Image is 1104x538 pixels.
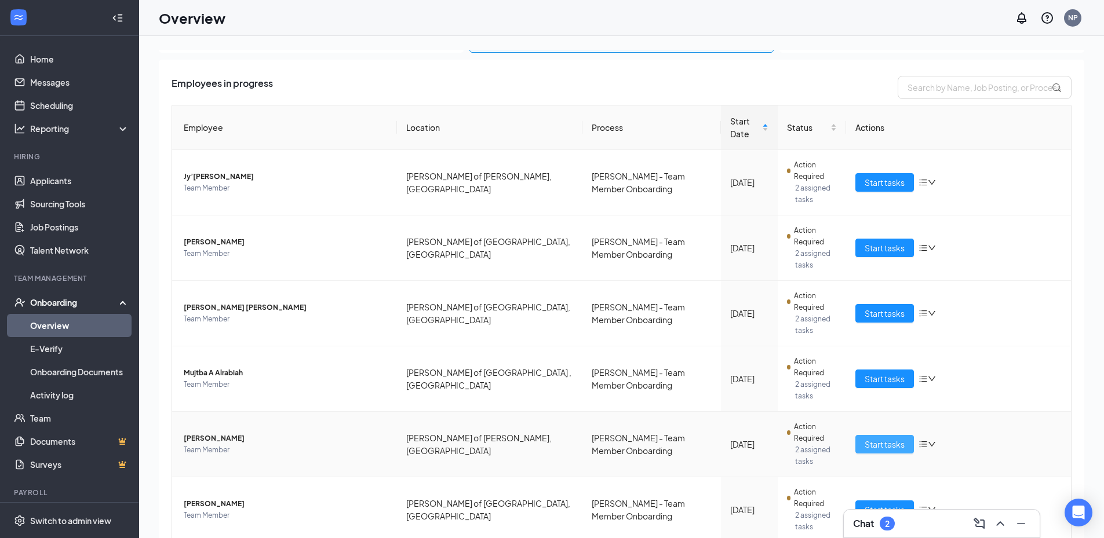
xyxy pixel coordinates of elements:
[855,435,914,453] button: Start tasks
[991,514,1010,533] button: ChevronUp
[30,123,130,134] div: Reporting
[1068,13,1078,23] div: NP
[865,307,905,320] span: Start tasks
[30,297,119,308] div: Onboarding
[184,498,388,510] span: [PERSON_NAME]
[14,273,127,283] div: Team Management
[172,105,397,150] th: Employee
[172,76,273,99] span: Employees in progress
[795,444,837,467] span: 2 assigned tasks
[184,248,388,259] span: Team Member
[885,519,890,529] div: 2
[184,444,388,456] span: Team Member
[928,178,936,186] span: down
[582,150,720,215] td: [PERSON_NAME] - Team Member Onboarding
[855,500,914,519] button: Start tasks
[928,309,936,317] span: down
[794,290,837,313] span: Action Required
[919,374,928,383] span: bars
[972,517,986,530] svg: ComposeMessage
[730,503,768,516] div: [DATE]
[30,47,129,71] a: Home
[795,510,837,533] span: 2 assigned tasks
[30,314,129,337] a: Overview
[730,307,768,320] div: [DATE]
[1014,517,1028,530] svg: Minimize
[14,152,127,162] div: Hiring
[778,105,847,150] th: Status
[855,304,914,323] button: Start tasks
[30,515,111,526] div: Switch to admin view
[919,505,928,514] span: bars
[795,379,837,402] span: 2 assigned tasks
[30,71,129,94] a: Messages
[184,171,388,182] span: Jy’[PERSON_NAME]
[30,383,129,407] a: Activity log
[397,105,583,150] th: Location
[582,105,720,150] th: Process
[855,369,914,388] button: Start tasks
[30,169,129,192] a: Applicants
[865,372,905,385] span: Start tasks
[30,94,129,117] a: Scheduling
[855,173,914,192] button: Start tasks
[582,281,720,346] td: [PERSON_NAME] - Team Member Onboarding
[184,367,388,379] span: Mujtba A Alrabiah
[14,488,127,497] div: Payroll
[14,515,25,526] svg: Settings
[1065,499,1092,526] div: Open Intercom Messenger
[787,121,829,134] span: Status
[730,372,768,385] div: [DATE]
[30,360,129,383] a: Onboarding Documents
[397,150,583,215] td: [PERSON_NAME] of [PERSON_NAME], [GEOGRAPHIC_DATA]
[865,176,905,189] span: Start tasks
[898,76,1072,99] input: Search by Name, Job Posting, or Process
[397,281,583,346] td: [PERSON_NAME] of [GEOGRAPHIC_DATA], [GEOGRAPHIC_DATA]
[112,12,123,24] svg: Collapse
[919,440,928,449] span: bars
[865,438,905,451] span: Start tasks
[865,503,905,516] span: Start tasks
[928,506,936,514] span: down
[582,346,720,412] td: [PERSON_NAME] - Team Member Onboarding
[794,225,837,248] span: Action Required
[795,182,837,206] span: 2 assigned tasks
[855,239,914,257] button: Start tasks
[730,438,768,451] div: [DATE]
[30,192,129,215] a: Sourcing Tools
[970,514,989,533] button: ComposeMessage
[397,215,583,281] td: [PERSON_NAME] of [GEOGRAPHIC_DATA], [GEOGRAPHIC_DATA]
[853,517,874,530] h3: Chat
[397,346,583,412] td: [PERSON_NAME] of [GEOGRAPHIC_DATA] , [GEOGRAPHIC_DATA]
[159,8,225,28] h1: Overview
[919,178,928,187] span: bars
[30,430,129,453] a: DocumentsCrown
[1015,11,1029,25] svg: Notifications
[993,517,1007,530] svg: ChevronUp
[730,176,768,189] div: [DATE]
[1040,11,1054,25] svg: QuestionInfo
[1012,514,1030,533] button: Minimize
[14,297,25,308] svg: UserCheck
[928,440,936,448] span: down
[14,123,25,134] svg: Analysis
[846,105,1071,150] th: Actions
[582,215,720,281] td: [PERSON_NAME] - Team Member Onboarding
[794,421,837,444] span: Action Required
[928,375,936,383] span: down
[13,12,24,23] svg: WorkstreamLogo
[794,356,837,379] span: Action Required
[30,407,129,430] a: Team
[184,433,388,444] span: [PERSON_NAME]
[30,215,129,239] a: Job Postings
[928,244,936,252] span: down
[730,241,768,254] div: [DATE]
[184,379,388,390] span: Team Member
[795,248,837,271] span: 2 assigned tasks
[795,313,837,336] span: 2 assigned tasks
[184,302,388,313] span: [PERSON_NAME] [PERSON_NAME]
[582,412,720,477] td: [PERSON_NAME] - Team Member Onboarding
[919,309,928,318] span: bars
[730,115,760,140] span: Start Date
[30,239,129,262] a: Talent Network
